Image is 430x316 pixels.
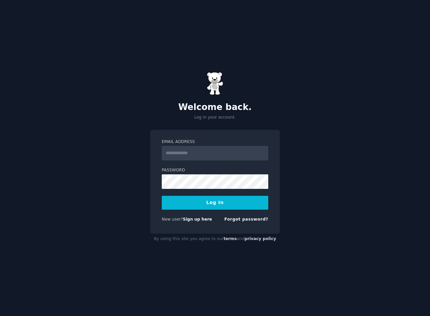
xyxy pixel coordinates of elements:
button: Log In [162,196,268,210]
h2: Welcome back. [150,102,280,113]
a: terms [224,236,237,241]
span: New user? [162,217,183,222]
a: Sign up here [183,217,212,222]
div: By using this site you agree to our and [150,234,280,244]
a: privacy policy [244,236,276,241]
p: Log in your account. [150,115,280,121]
label: Email Address [162,139,268,145]
a: Forgot password? [224,217,268,222]
label: Password [162,167,268,173]
img: Gummy Bear [207,72,223,95]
